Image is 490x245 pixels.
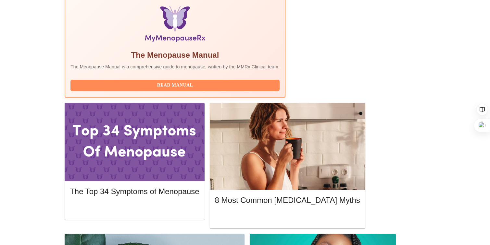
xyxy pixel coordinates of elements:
h5: The Top 34 Symptoms of Menopause [70,186,199,197]
a: Read More [215,214,362,219]
button: Read Manual [70,80,280,91]
img: Menopause Manual [104,6,246,45]
p: The Menopause Manual is a comprehensive guide to menopause, written by the MMRx Clinical team. [70,64,280,70]
h5: The Menopause Manual [70,50,280,60]
a: Read More [70,205,201,210]
span: Read More [76,204,193,212]
button: Read More [215,212,360,223]
h5: 8 Most Common [MEDICAL_DATA] Myths [215,195,360,205]
button: Read More [70,203,199,214]
span: Read More [221,213,354,221]
span: Read Manual [77,81,273,89]
a: Read Manual [70,82,281,87]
